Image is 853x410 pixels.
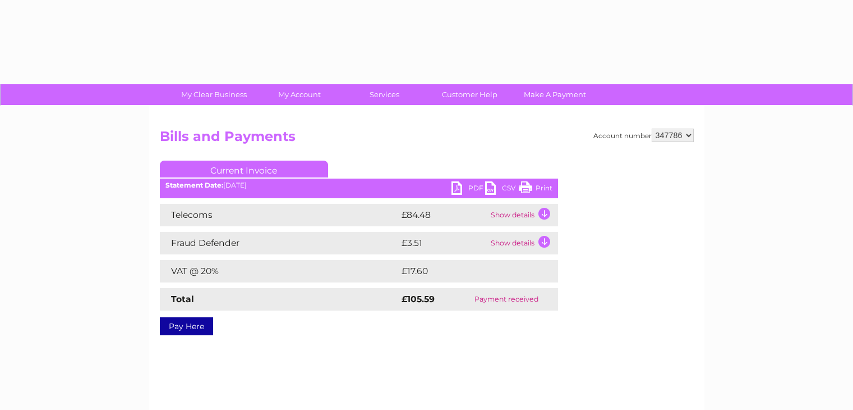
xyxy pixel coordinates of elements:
a: Current Invoice [160,161,328,177]
div: [DATE] [160,181,558,189]
a: My Account [253,84,345,105]
td: Payment received [455,288,557,311]
td: Telecoms [160,204,399,226]
strong: Total [171,294,194,304]
td: VAT @ 20% [160,260,399,283]
h2: Bills and Payments [160,129,694,150]
a: Make A Payment [509,84,601,105]
a: My Clear Business [168,84,260,105]
strong: £105.59 [402,294,435,304]
td: Fraud Defender [160,232,399,254]
div: Account number [593,129,694,142]
a: Services [338,84,431,105]
td: £3.51 [399,232,488,254]
a: Customer Help [423,84,516,105]
a: Pay Here [160,317,213,335]
td: Show details [488,204,558,226]
td: Show details [488,232,558,254]
a: Print [519,181,552,198]
b: Statement Date: [165,181,223,189]
td: £84.48 [399,204,488,226]
td: £17.60 [399,260,534,283]
a: CSV [485,181,519,198]
a: PDF [451,181,485,198]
